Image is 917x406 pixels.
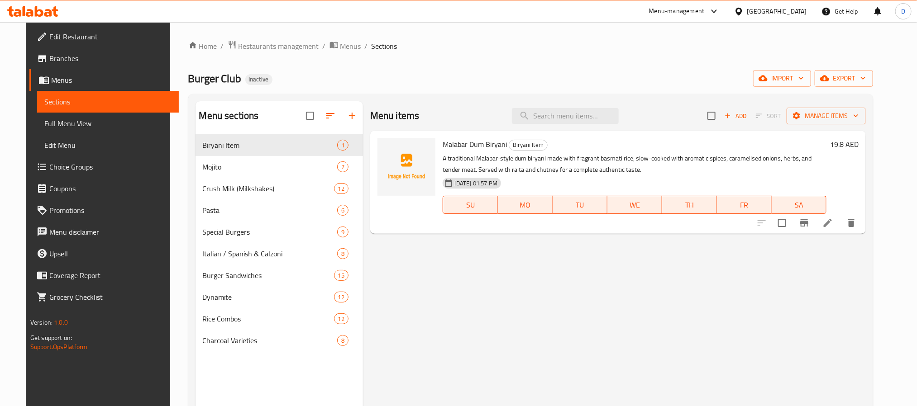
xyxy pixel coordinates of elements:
[337,140,349,151] div: items
[815,70,873,87] button: export
[196,264,363,286] div: Burger Sandwiches15
[49,205,172,216] span: Promotions
[203,313,334,324] span: Rice Combos
[44,118,172,129] span: Full Menu View
[338,250,348,258] span: 8
[245,74,272,85] div: Inactive
[334,315,348,323] span: 12
[203,227,337,237] span: Special Burgers
[29,26,179,47] a: Edit Restaurant
[370,109,420,123] h2: Menu items
[196,308,363,330] div: Rice Combos12
[717,196,772,214] button: FR
[196,134,363,156] div: Biryani Item1
[196,243,363,264] div: Italian / Spanish & Calzoni8
[377,138,435,196] img: Malabar Dum Biryani
[29,243,179,264] a: Upsell
[841,212,862,234] button: delete
[341,105,363,127] button: Add section
[443,196,498,214] button: SU
[203,292,334,302] span: Dynamite
[203,205,337,216] div: Pasta
[29,199,179,221] a: Promotions
[607,196,662,214] button: WE
[29,286,179,308] a: Grocery Checklist
[753,70,811,87] button: import
[747,6,807,16] div: [GEOGRAPHIC_DATA]
[37,134,179,156] a: Edit Menu
[245,76,272,83] span: Inactive
[666,198,713,212] span: TH
[29,47,179,69] a: Branches
[203,161,337,172] span: Mojito
[787,108,866,124] button: Manage items
[44,140,172,151] span: Edit Menu
[49,53,172,64] span: Branches
[338,206,348,215] span: 6
[320,105,341,127] span: Sort sections
[512,108,619,124] input: search
[49,161,172,172] span: Choice Groups
[49,292,172,302] span: Grocery Checklist
[188,68,242,89] span: Burger Club
[203,270,334,281] span: Burger Sandwiches
[793,212,815,234] button: Branch-specific-item
[203,335,337,346] span: Charcoal Varieties
[37,113,179,134] a: Full Menu View
[750,109,787,123] span: Select section first
[760,73,804,84] span: import
[338,163,348,171] span: 7
[556,198,604,212] span: TU
[509,140,547,150] span: Biryani Item
[721,109,750,123] button: Add
[830,138,859,151] h6: 19.8 AED
[29,178,179,199] a: Coupons
[29,156,179,178] a: Choice Groups
[334,293,348,302] span: 12
[49,248,172,259] span: Upsell
[337,335,349,346] div: items
[196,286,363,308] div: Dynamite12
[443,153,826,175] p: A traditional Malabar-style dum biryani made with fragrant basmati rice, slow-cooked with aromati...
[196,156,363,178] div: Mojito7
[334,183,349,194] div: items
[611,198,659,212] span: WE
[330,40,361,52] a: Menus
[203,140,337,151] span: Biryani Item
[54,316,68,328] span: 1.0.0
[338,336,348,345] span: 8
[334,184,348,193] span: 12
[221,41,224,52] li: /
[447,198,494,212] span: SU
[822,217,833,228] a: Edit menu item
[901,6,905,16] span: D
[509,140,548,151] div: Biryani Item
[553,196,607,214] button: TU
[203,248,337,259] span: Italian / Spanish & Calzoni
[337,248,349,259] div: items
[49,31,172,42] span: Edit Restaurant
[649,6,705,17] div: Menu-management
[196,199,363,221] div: Pasta6
[188,40,874,52] nav: breadcrumb
[822,73,866,84] span: export
[338,141,348,150] span: 1
[723,111,748,121] span: Add
[301,106,320,125] span: Select all sections
[196,330,363,351] div: Charcoal Varieties8
[29,69,179,91] a: Menus
[334,271,348,280] span: 15
[721,109,750,123] span: Add item
[199,109,259,123] h2: Menu sections
[203,183,334,194] div: Crush Milk (Milkshakes)
[334,313,349,324] div: items
[30,332,72,344] span: Get support on:
[498,196,553,214] button: MO
[501,198,549,212] span: MO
